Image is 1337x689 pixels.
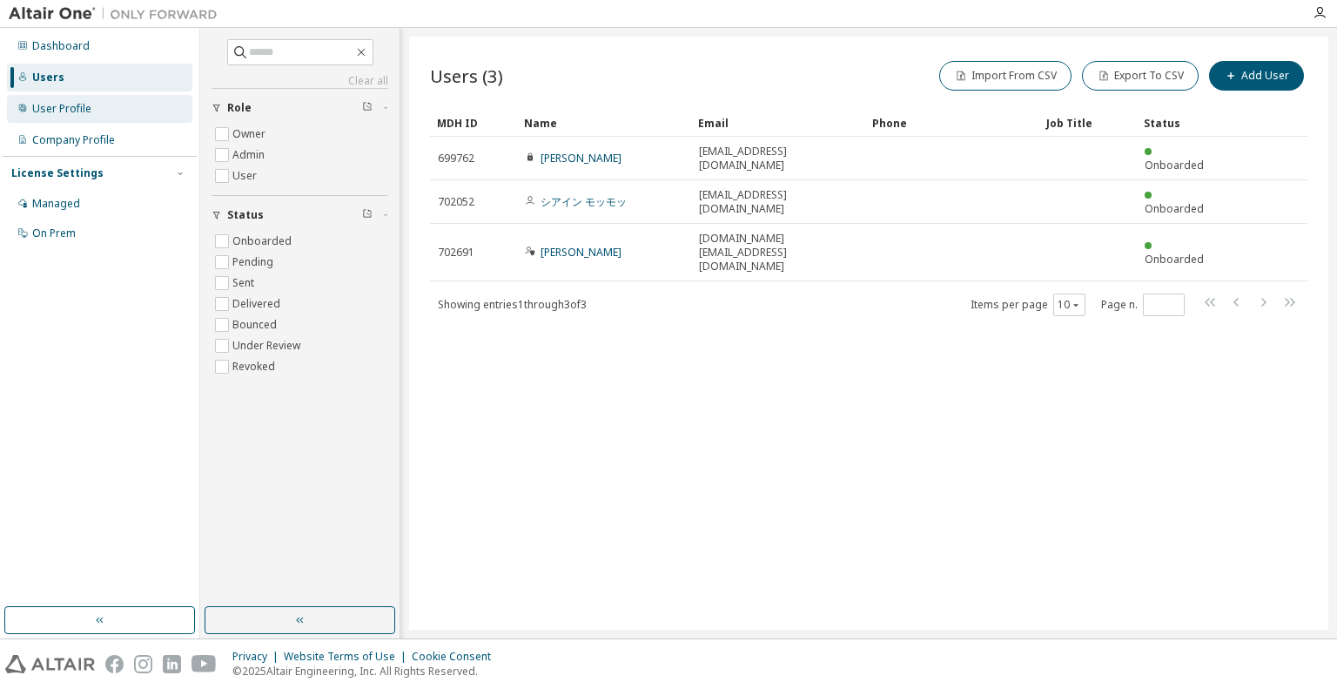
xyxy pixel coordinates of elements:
span: Clear filter [362,208,373,222]
div: Website Terms of Use [284,650,412,664]
span: Status [227,208,264,222]
img: altair_logo.svg [5,655,95,673]
div: License Settings [11,166,104,180]
label: Bounced [232,314,280,335]
span: Onboarded [1145,252,1204,267]
span: Page n. [1101,294,1185,316]
div: Company Profile [32,133,115,147]
div: Phone [872,109,1032,137]
label: User [232,165,260,186]
span: [EMAIL_ADDRESS][DOMAIN_NAME] [699,145,857,172]
label: Sent [232,273,258,294]
span: Onboarded [1145,158,1204,172]
label: Admin [232,145,268,165]
label: Under Review [232,335,304,356]
button: 10 [1058,298,1081,312]
label: Owner [232,124,269,145]
span: [EMAIL_ADDRESS][DOMAIN_NAME] [699,188,857,216]
div: Dashboard [32,39,90,53]
div: Managed [32,197,80,211]
div: Users [32,71,64,84]
img: linkedin.svg [163,655,181,673]
img: Altair One [9,5,226,23]
span: Items per page [971,294,1085,316]
span: Role [227,101,252,115]
div: Email [698,109,858,137]
button: Import From CSV [939,61,1072,91]
p: © 2025 Altair Engineering, Inc. All Rights Reserved. [232,664,501,679]
a: シアイン モッモッ [541,194,627,209]
span: [DOMAIN_NAME][EMAIL_ADDRESS][DOMAIN_NAME] [699,232,857,274]
div: Status [1144,109,1217,137]
span: 699762 [438,152,474,165]
span: 702691 [438,246,474,260]
span: Users (3) [430,64,503,88]
a: [PERSON_NAME] [541,151,621,165]
div: Name [524,109,684,137]
label: Delivered [232,294,284,314]
label: Onboarded [232,231,295,252]
a: [PERSON_NAME] [541,245,621,260]
div: User Profile [32,102,91,116]
span: Onboarded [1145,201,1204,216]
div: Privacy [232,650,284,664]
div: MDH ID [437,109,510,137]
img: instagram.svg [134,655,152,673]
a: Clear all [212,74,388,88]
button: Add User [1209,61,1304,91]
button: Status [212,196,388,234]
div: Cookie Consent [412,650,501,664]
button: Export To CSV [1082,61,1199,91]
span: Clear filter [362,101,373,115]
label: Revoked [232,356,279,377]
div: Job Title [1046,109,1130,137]
span: 702052 [438,195,474,209]
img: facebook.svg [105,655,124,673]
img: youtube.svg [191,655,217,673]
span: Showing entries 1 through 3 of 3 [438,297,587,312]
label: Pending [232,252,277,273]
div: On Prem [32,226,76,240]
button: Role [212,89,388,127]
